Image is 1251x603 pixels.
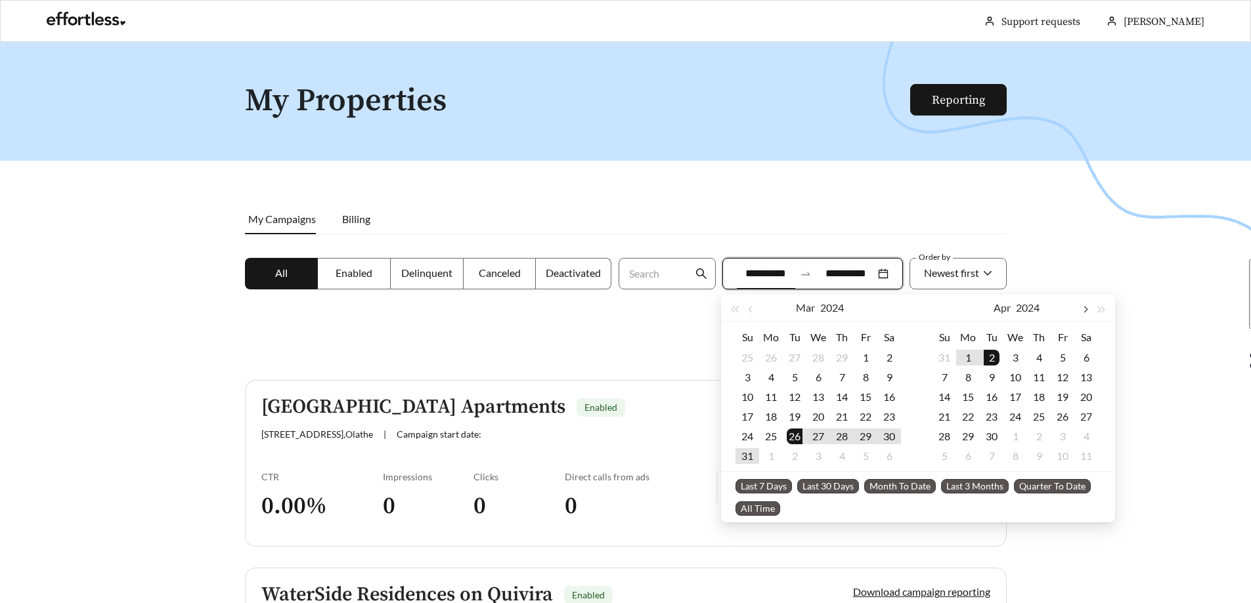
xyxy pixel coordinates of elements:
div: Direct calls from ads [565,471,716,482]
h3: 0.00 % [261,491,383,521]
td: 2024-05-03 [1051,426,1074,446]
td: 2024-04-19 [1051,387,1074,407]
span: Deactivated [546,266,601,279]
td: 2024-03-17 [735,407,759,426]
td: 2024-02-29 [830,348,854,367]
td: 2024-04-12 [1051,367,1074,387]
td: 2024-03-30 [877,426,901,446]
div: 8 [1007,448,1023,464]
div: 13 [1078,369,1094,385]
th: Sa [1074,327,1098,348]
td: 2024-05-10 [1051,446,1074,466]
div: 7 [984,448,999,464]
td: 2024-03-25 [759,426,783,446]
button: Mar [796,295,815,321]
div: 15 [858,389,873,405]
div: 3 [810,448,826,464]
div: 15 [960,389,976,405]
div: 30 [984,428,999,444]
td: 2024-03-09 [877,367,901,387]
td: 2024-04-05 [1051,348,1074,367]
div: 7 [936,369,952,385]
td: 2024-05-08 [1003,446,1027,466]
div: 6 [1078,350,1094,365]
span: to [800,268,812,280]
td: 2024-05-06 [956,446,980,466]
th: Tu [980,327,1003,348]
td: 2024-04-13 [1074,367,1098,387]
td: 2024-04-26 [1051,407,1074,426]
td: 2024-03-12 [783,387,806,407]
div: 25 [1031,409,1047,425]
div: 3 [1055,428,1070,444]
button: Apr [994,295,1011,321]
div: 19 [1055,389,1070,405]
span: Delinquent [401,266,452,279]
div: 10 [1055,448,1070,464]
div: 18 [1031,389,1047,405]
h5: [GEOGRAPHIC_DATA] Apartments [261,396,565,418]
div: 4 [1078,428,1094,444]
span: Last 30 Days [797,479,859,493]
div: 14 [936,389,952,405]
td: 2024-03-31 [735,446,759,466]
div: 11 [763,389,779,405]
td: 2024-03-04 [759,367,783,387]
td: 2024-04-21 [933,407,956,426]
td: 2024-04-02 [783,446,806,466]
div: 28 [936,428,952,444]
div: 27 [1078,409,1094,425]
div: CTR [261,471,383,482]
span: Last 3 Months [941,479,1009,493]
td: 2024-03-01 [854,348,877,367]
span: [PERSON_NAME] [1124,15,1204,28]
div: Impressions [383,471,474,482]
th: Tu [783,327,806,348]
td: 2024-03-15 [854,387,877,407]
td: 2024-03-19 [783,407,806,426]
td: 2024-04-02 [980,348,1003,367]
div: 16 [984,389,999,405]
td: 2024-02-26 [759,348,783,367]
td: 2024-03-16 [877,387,901,407]
td: 2024-04-22 [956,407,980,426]
img: line [716,471,718,503]
div: 24 [739,428,755,444]
td: 2024-04-27 [1074,407,1098,426]
h3: 0 [565,491,716,521]
div: 5 [1055,350,1070,365]
div: 4 [834,448,850,464]
div: 1 [960,350,976,365]
div: 19 [787,409,802,425]
td: 2024-04-04 [830,446,854,466]
th: Fr [1051,327,1074,348]
div: 14 [834,389,850,405]
div: 30 [881,428,897,444]
td: 2024-04-01 [956,348,980,367]
div: 28 [834,428,850,444]
div: 9 [984,369,999,385]
span: search [695,268,707,280]
td: 2024-03-13 [806,387,830,407]
td: 2024-04-15 [956,387,980,407]
div: Clicks [473,471,565,482]
td: 2024-03-08 [854,367,877,387]
a: Download campaign reporting [853,585,990,598]
td: 2024-03-07 [830,367,854,387]
td: 2024-04-10 [1003,367,1027,387]
td: 2024-05-05 [933,446,956,466]
td: 2024-04-07 [933,367,956,387]
div: 4 [1031,350,1047,365]
td: 2024-03-03 [735,367,759,387]
div: 31 [739,448,755,464]
div: 29 [960,428,976,444]
th: Su [735,327,759,348]
td: 2024-04-03 [806,446,830,466]
div: 21 [936,409,952,425]
span: Newest first [924,266,979,279]
span: Quarter To Date [1014,479,1091,493]
td: 2024-04-28 [933,426,956,446]
div: 23 [881,409,897,425]
td: 2024-03-26 [783,426,806,446]
th: Mo [956,327,980,348]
